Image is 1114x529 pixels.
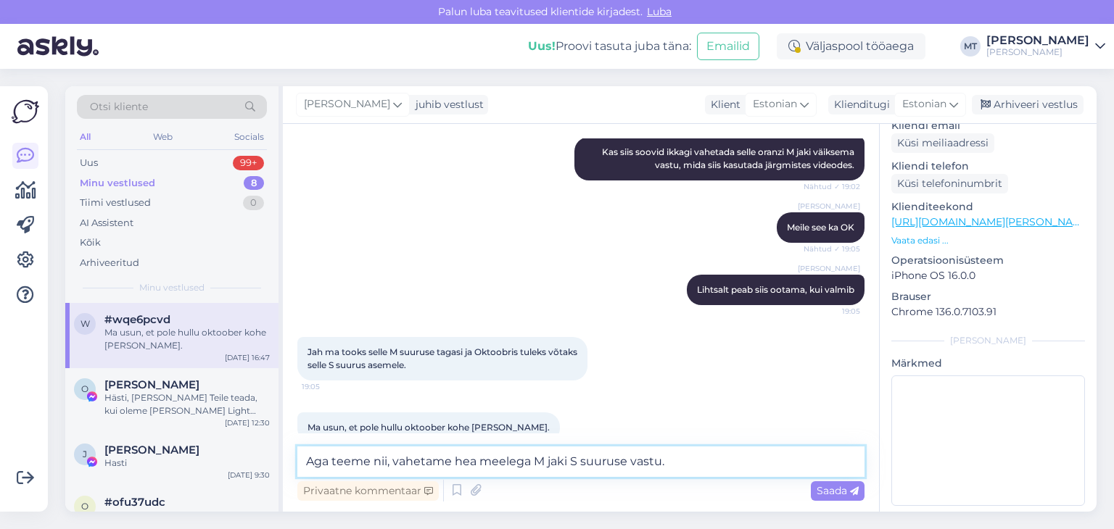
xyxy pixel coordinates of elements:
p: Brauser [891,289,1085,304]
img: Askly Logo [12,98,39,125]
div: Küsi meiliaadressi [891,133,994,153]
span: O [81,383,88,394]
span: Kas siis soovid ikkagi vahetada selle oranzi M jaki väiksema vastu, mida siis kasutada järgmistes... [602,146,857,170]
div: Hasti [104,457,270,470]
span: Nähtud ✓ 19:05 [804,243,860,254]
div: [DATE] 16:47 [225,352,270,363]
div: Web [150,128,176,146]
b: Uus! [528,39,556,53]
span: Ma usun, et pole hullu oktoober kohe [PERSON_NAME]. [308,422,550,433]
div: Privaatne kommentaar [297,481,439,501]
span: Olga Lepaeva [104,378,199,391]
textarea: Aga teeme nii, vahetame hea meelega M jaki S suuruse vastu. [297,446,865,477]
a: [PERSON_NAME][PERSON_NAME] [986,35,1105,58]
div: Arhiveeritud [80,256,139,270]
div: AI Assistent [80,216,133,230]
button: Emailid [697,33,759,60]
span: Estonian [753,96,797,112]
span: Otsi kliente [90,99,148,114]
span: Jane Kodar [104,443,199,457]
span: o [81,501,88,512]
div: Proovi tasuta juba täna: [528,38,691,55]
span: Saada [817,484,859,497]
p: Kliendi email [891,118,1085,133]
span: Minu vestlused [139,281,205,294]
div: Kõik [80,236,101,250]
div: [DATE] 9:30 [228,470,270,480]
span: w [81,318,90,329]
p: Märkmed [891,356,1085,371]
span: Nähtud ✓ 19:02 [804,181,860,192]
span: Meile see ka OK [787,222,854,233]
p: Operatsioonisüsteem [891,253,1085,268]
div: [DATE] 12:30 [225,417,270,428]
div: 0 [243,196,264,210]
div: 99+ [233,156,264,170]
div: Socials [231,128,267,146]
div: Tänan Teid! [104,509,270,522]
span: [PERSON_NAME] [304,96,390,112]
p: Vaata edasi ... [891,234,1085,247]
div: [PERSON_NAME] [891,334,1085,347]
div: Klienditugi [828,97,890,112]
p: iPhone OS 16.0.0 [891,268,1085,283]
p: Chrome 136.0.7103.91 [891,304,1085,320]
span: Luba [643,5,676,18]
div: [PERSON_NAME] [986,46,1089,58]
div: Arhiveeri vestlus [972,95,1084,114]
div: juhib vestlust [410,97,484,112]
span: #wqe6pcvd [104,313,170,326]
span: [PERSON_NAME] [798,201,860,212]
div: Küsi telefoninumbrit [891,174,1008,193]
div: Hästi, [PERSON_NAME] Teile teada, kui oleme [PERSON_NAME] Light [PERSON_NAME] [PERSON_NAME] pannu... [104,391,270,417]
p: Klienditeekond [891,199,1085,214]
div: MT [960,36,981,57]
div: Minu vestlused [80,176,155,191]
div: Klient [705,97,740,112]
a: [URL][DOMAIN_NAME][PERSON_NAME] [891,215,1092,228]
span: Estonian [902,96,946,112]
span: J [83,449,87,459]
span: Jah ma tooks selle M suuruse tagasi ja Oktoobris tuleks võtaks selle S suurus asemele. [308,346,579,370]
div: 8 [244,176,264,191]
p: Kliendi telefon [891,159,1085,174]
span: #ofu37udc [104,496,165,509]
div: Tiimi vestlused [80,196,151,210]
div: Väljaspool tööaega [777,33,925,59]
span: 19:05 [302,381,356,392]
span: Lihtsalt peab siis ootama, kui valmib [697,284,854,295]
span: [PERSON_NAME] [798,263,860,274]
div: Ma usun, et pole hullu oktoober kohe [PERSON_NAME]. [104,326,270,352]
div: [PERSON_NAME] [986,35,1089,46]
div: All [77,128,94,146]
div: Uus [80,156,98,170]
span: 19:05 [806,306,860,317]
